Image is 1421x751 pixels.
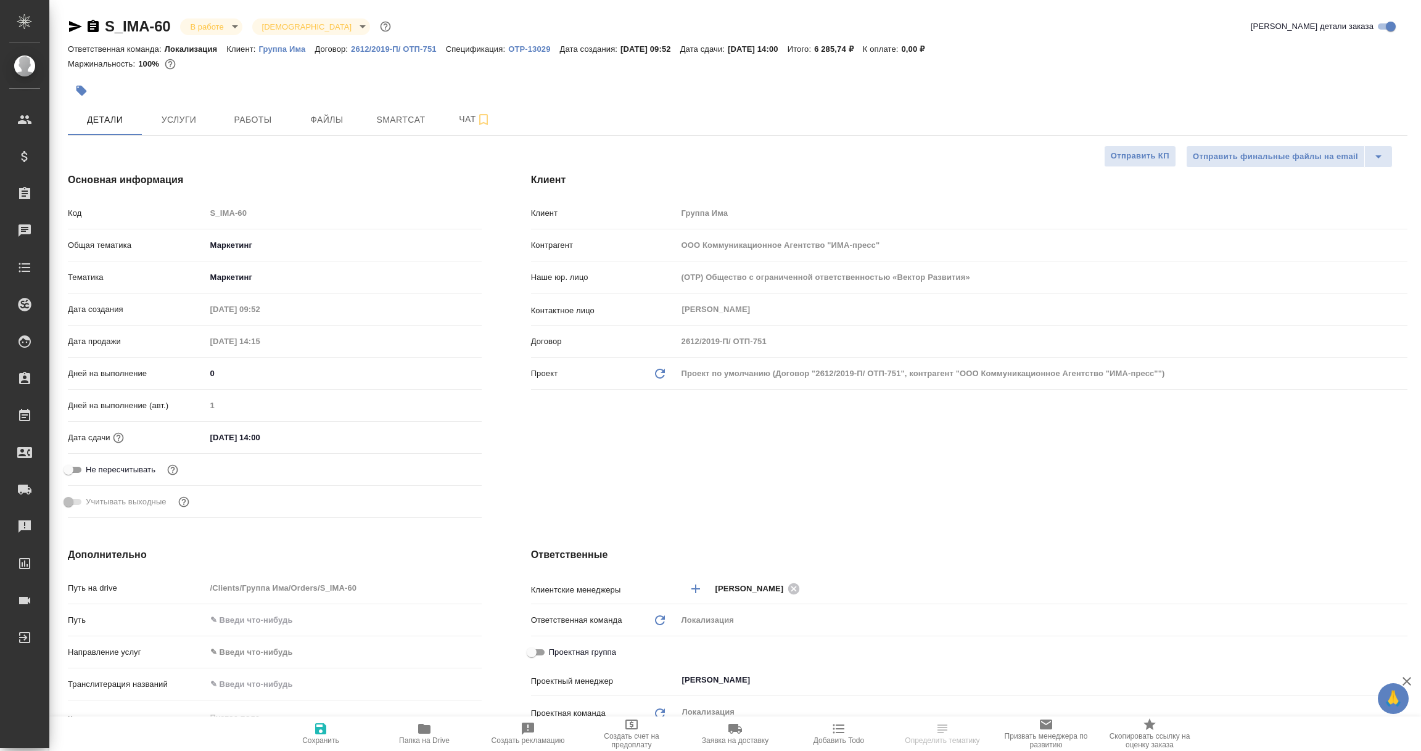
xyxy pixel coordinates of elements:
[1111,149,1169,163] span: Отправить КП
[531,335,677,348] p: Договор
[149,112,208,128] span: Услуги
[587,732,676,749] span: Создать счет на предоплату
[373,716,476,751] button: Папка на Drive
[814,44,863,54] p: 6 285,74 ₽
[901,44,934,54] p: 0,00 ₽
[677,268,1407,286] input: Пустое поле
[1186,146,1365,168] button: Отправить финальные файлы на email
[677,236,1407,254] input: Пустое поле
[176,494,192,510] button: Выбери, если сб и вс нужно считать рабочими днями для выполнения заказа.
[549,646,616,659] span: Проектная группа
[68,173,482,187] h4: Основная информация
[715,581,804,596] div: [PERSON_NAME]
[302,736,339,745] span: Сохранить
[492,736,565,745] span: Создать рекламацию
[206,235,482,256] div: Маркетинг
[863,44,902,54] p: К оплате:
[371,112,430,128] span: Smartcat
[445,112,505,127] span: Чат
[351,43,446,54] a: 2612/2019-П/ ОТП-751
[206,364,482,382] input: ✎ Введи что-нибудь
[68,19,83,34] button: Скопировать ссылку для ЯМессенджера
[297,112,356,128] span: Файлы
[677,363,1407,384] div: Проект по умолчанию (Договор "2612/2019-П/ ОТП-751", контрагент "ООО Коммуникационное Агентство "...
[531,548,1407,562] h4: Ответственные
[206,300,314,318] input: Пустое поле
[728,44,788,54] p: [DATE] 14:00
[788,44,814,54] p: Итого:
[226,44,258,54] p: Клиент:
[531,239,677,252] p: Контрагент
[86,496,167,508] span: Учитывать выходные
[680,44,728,54] p: Дата сдачи:
[508,43,559,54] a: OTP-13029
[1098,716,1201,751] button: Скопировать ссылку на оценку заказа
[68,59,138,68] p: Маржинальность:
[68,271,206,284] p: Тематика
[68,400,206,412] p: Дней на выполнение (авт.)
[1401,588,1403,590] button: Open
[1251,20,1374,33] span: [PERSON_NAME] детали заказа
[905,736,979,745] span: Определить тематику
[1186,146,1393,168] div: split button
[702,736,768,745] span: Заявка на доставку
[683,716,787,751] button: Заявка на доставку
[68,582,206,594] p: Путь на drive
[68,335,206,348] p: Дата продажи
[560,44,620,54] p: Дата создания:
[259,43,315,54] a: Группа Има
[315,44,351,54] p: Договор:
[86,464,155,476] span: Не пересчитывать
[75,112,134,128] span: Детали
[206,675,482,693] input: ✎ Введи что-нибудь
[446,44,508,54] p: Спецификация:
[531,707,606,720] p: Проектная команда
[252,18,370,35] div: В работе
[68,548,482,562] h4: Дополнительно
[68,614,206,626] p: Путь
[162,56,178,72] button: 0.00 RUB;
[223,112,282,128] span: Работы
[68,713,206,725] p: Комментарии клиента
[165,462,181,478] button: Включи, если не хочешь, чтобы указанная дата сдачи изменилась после переставления заказа в 'Подтв...
[677,332,1407,350] input: Пустое поле
[105,18,170,35] a: S_IMA-60
[68,432,110,444] p: Дата сдачи
[206,204,482,222] input: Пустое поле
[1378,683,1409,714] button: 🙏
[531,207,677,220] p: Клиент
[206,396,482,414] input: Пустое поле
[715,583,791,595] span: [PERSON_NAME]
[677,610,1407,631] div: Локализация
[68,207,206,220] p: Код
[206,429,314,446] input: ✎ Введи что-нибудь
[531,271,677,284] p: Наше юр. лицо
[891,716,994,751] button: Определить тематику
[180,18,242,35] div: В работе
[258,22,355,32] button: [DEMOGRAPHIC_DATA]
[138,59,162,68] p: 100%
[259,44,315,54] p: Группа Има
[68,367,206,380] p: Дней на выполнение
[68,239,206,252] p: Общая тематика
[531,675,677,687] p: Проектный менеджер
[377,18,393,35] button: Доп статусы указывают на важность/срочность заказа
[1002,732,1090,749] span: Призвать менеджера по развитию
[677,204,1407,222] input: Пустое поле
[86,19,101,34] button: Скопировать ссылку
[1105,732,1194,749] span: Скопировать ссылку на оценку заказа
[399,736,450,745] span: Папка на Drive
[206,642,482,663] div: ✎ Введи что-нибудь
[508,44,559,54] p: OTP-13029
[476,112,491,127] svg: Подписаться
[206,579,482,597] input: Пустое поле
[186,22,227,32] button: В работе
[206,267,482,288] div: Маркетинг
[165,44,227,54] p: Локализация
[580,716,683,751] button: Создать счет на предоплату
[1104,146,1176,167] button: Отправить КП
[68,77,95,104] button: Добавить тэг
[531,305,677,317] p: Контактное лицо
[476,716,580,751] button: Создать рекламацию
[531,584,677,596] p: Клиентские менеджеры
